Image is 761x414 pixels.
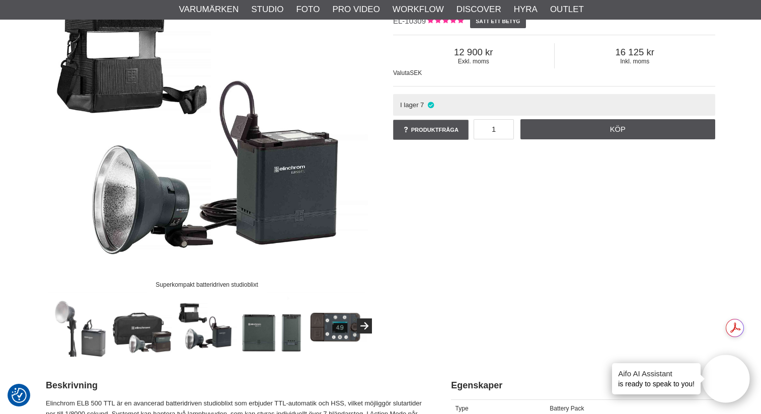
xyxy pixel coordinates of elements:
[357,318,372,334] button: Next
[393,120,469,140] a: Produktfråga
[550,3,584,16] a: Outlet
[514,3,538,16] a: Hyra
[179,3,239,16] a: Varumärken
[296,3,320,16] a: Foto
[177,296,238,357] img: Superkompakt batteridriven studioblixt
[456,3,501,16] a: Discover
[393,3,444,16] a: Workflow
[410,69,422,76] span: SEK
[12,386,27,404] button: Samtyckesinställningar
[12,388,27,403] img: Revisit consent button
[251,3,283,16] a: Studio
[470,14,526,28] a: Sätt ett betyg
[332,3,379,16] a: Pro Video
[555,58,716,65] span: Inkl. moms
[242,296,302,357] img: Generator med batteri, 16,3x9x18,1cm
[307,296,367,357] img: Intuitiv display ger enkel hantering
[112,296,173,357] img: Elinchrom ELB 500 TTL To Go
[400,101,419,109] span: I lager
[426,101,435,109] i: I lager
[612,363,701,394] div: is ready to speak to you!
[426,16,464,27] div: Kundbetyg: 5.00
[393,58,554,65] span: Exkl. moms
[550,405,584,412] span: Battery Pack
[393,69,410,76] span: Valuta
[47,296,108,357] img: Elinchrom ELB 500 TTL - One Head
[451,379,715,392] h2: Egenskaper
[520,119,716,139] a: Köp
[393,47,554,58] span: 12 900
[46,379,426,392] h2: Beskrivning
[618,368,695,379] h4: Aifo AI Assistant
[420,101,424,109] span: 7
[555,47,716,58] span: 16 125
[147,276,267,293] div: Superkompakt batteridriven studioblixt
[455,405,469,412] span: Type
[393,17,426,25] span: EL-10309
